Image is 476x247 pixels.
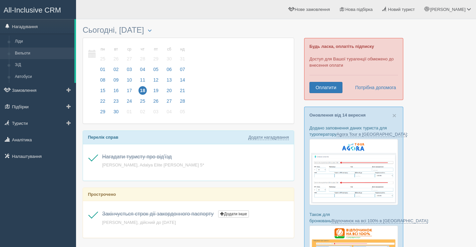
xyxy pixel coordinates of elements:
a: 26 [150,97,162,108]
small: нд [178,47,187,52]
div: Доступ для Вашої турагенції обмежено до внесення оплати [304,38,403,100]
a: 02 [110,66,122,76]
span: 18 [139,86,147,95]
span: 01 [125,107,134,116]
span: 03 [152,107,160,116]
a: 05 [176,108,187,119]
a: вт 26 [110,43,122,66]
a: Закінчується строк дії закордонного паспорту [102,211,214,217]
a: 14 [176,76,187,87]
span: 05 [178,107,187,116]
a: [PERSON_NAME], Adalya Elite [PERSON_NAME] 5* [102,162,204,167]
a: 28 [176,97,187,108]
span: 25 [99,54,107,63]
button: Додати інше [218,210,249,218]
a: 21 [176,87,187,97]
span: 02 [139,107,147,116]
a: 23 [110,97,122,108]
span: 13 [165,76,174,84]
span: 30 [165,54,174,63]
span: 04 [139,65,147,74]
small: пт [152,47,160,52]
h3: Сьогодні, [DATE] [83,26,294,34]
a: 01 [97,66,109,76]
a: 27 [163,97,176,108]
span: 12 [152,76,160,84]
a: пн 25 [97,43,109,66]
img: agora-tour-%D1%84%D0%BE%D1%80%D0%BC%D0%B0-%D0%B1%D1%80%D0%BE%D0%BD%D1%8E%D0%B2%D0%B0%D0%BD%D0%BD%... [309,139,398,205]
a: Додати нагадування [248,135,289,140]
a: 19 [150,87,162,97]
a: 08 [97,76,109,87]
span: 02 [112,65,120,74]
a: 22 [97,97,109,108]
a: 18 [137,87,149,97]
a: All-Inclusive CRM [0,0,76,18]
span: Нова підбірка [345,7,373,12]
a: 03 [150,108,162,119]
a: 25 [137,97,149,108]
span: Новий турист [388,7,415,12]
a: нд 31 [176,43,187,66]
span: Нове замовлення [295,7,330,12]
small: пн [99,47,107,52]
span: 20 [165,86,174,95]
span: 19 [152,86,160,95]
a: 29 [97,108,109,119]
a: Вильоти [12,48,74,59]
b: Перелік справ [88,135,118,140]
a: Оновлення від 14 вересня [309,113,366,118]
span: 26 [112,54,120,63]
a: Автобуси [12,71,74,83]
a: 16 [110,87,122,97]
span: 31 [178,54,187,63]
b: Будь ласка, оплатіть підписку [309,44,374,49]
span: 14 [178,76,187,84]
a: Нагадати туристу про від'їзд [102,154,172,159]
span: 23 [112,97,120,105]
a: 05 [150,66,162,76]
a: 11 [137,76,149,87]
a: 17 [123,87,136,97]
b: Прострочено [88,192,116,197]
span: 26 [152,97,160,105]
span: 16 [112,86,120,95]
a: ср 27 [123,43,136,66]
a: 07 [176,66,187,76]
span: 04 [165,107,174,116]
span: 11 [139,76,147,84]
span: 29 [99,107,107,116]
a: 30 [110,108,122,119]
a: [PERSON_NAME], дійсний до [DATE] [102,220,176,225]
a: 03 [123,66,136,76]
span: 25 [139,97,147,105]
span: 28 [178,97,187,105]
a: 09 [110,76,122,87]
a: 01 [123,108,136,119]
a: Оплатити [309,82,342,93]
span: 17 [125,86,134,95]
a: 13 [163,76,176,87]
span: 27 [125,54,134,63]
span: 30 [112,107,120,116]
a: Відпочинок на всі 100% в [GEOGRAPHIC_DATA] [332,218,428,224]
button: Close [392,112,396,119]
small: вт [112,47,120,52]
a: 24 [123,97,136,108]
span: 24 [125,97,134,105]
a: З/Д [12,59,74,71]
a: Agora Tour в [GEOGRAPHIC_DATA] [337,132,407,137]
small: чт [139,47,147,52]
span: 21 [178,86,187,95]
a: Потрібна допомога [351,82,396,93]
a: 10 [123,76,136,87]
span: 10 [125,76,134,84]
a: пт 29 [150,43,162,66]
span: 08 [99,76,107,84]
p: Додано заповнення даних туриста для туроператору : [309,125,398,137]
span: 01 [99,65,107,74]
span: 03 [125,65,134,74]
a: сб 30 [163,43,176,66]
